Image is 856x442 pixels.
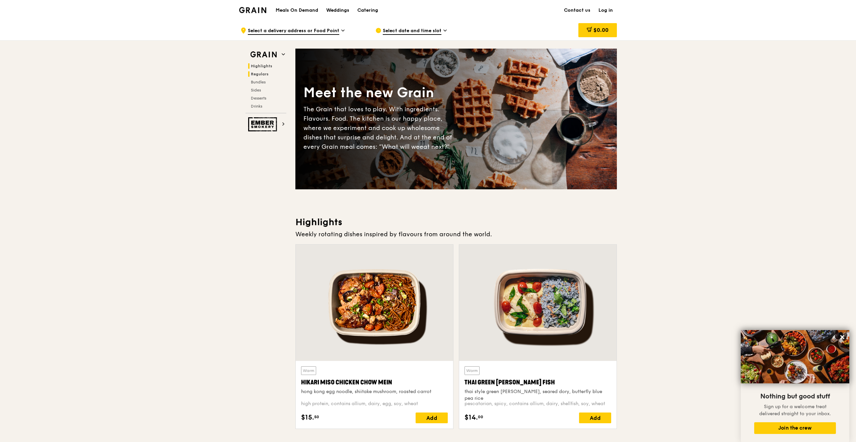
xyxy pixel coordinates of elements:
div: Add [416,413,448,423]
div: hong kong egg noodle, shiitake mushroom, roasted carrot [301,388,448,395]
span: Select a delivery address or Food Point [248,27,339,35]
div: Catering [357,0,378,20]
span: $0.00 [593,27,609,33]
div: Weddings [326,0,349,20]
span: 50 [314,414,319,420]
span: Drinks [251,104,262,109]
span: $14. [465,413,478,423]
a: Log in [594,0,617,20]
span: Desserts [251,96,266,101]
span: eat next?” [420,143,450,150]
span: Regulars [251,72,269,76]
span: $15. [301,413,314,423]
div: Thai Green [PERSON_NAME] Fish [465,378,611,387]
div: thai style green [PERSON_NAME], seared dory, butterfly blue pea rice [465,388,611,402]
span: Sides [251,88,261,92]
a: Weddings [322,0,353,20]
button: Join the crew [754,422,836,434]
div: Meet the new Grain [303,84,456,102]
button: Close [837,332,848,342]
div: pescatarian, spicy, contains allium, dairy, shellfish, soy, wheat [465,400,611,407]
h3: Highlights [295,216,617,228]
div: The Grain that loves to play. With ingredients. Flavours. Food. The kitchen is our happy place, w... [303,105,456,151]
span: Highlights [251,64,272,68]
img: Grain web logo [248,49,279,61]
span: Bundles [251,80,266,84]
div: high protein, contains allium, dairy, egg, soy, wheat [301,400,448,407]
img: Ember Smokery web logo [248,117,279,131]
span: Select date and time slot [383,27,441,35]
div: Add [579,413,611,423]
div: Weekly rotating dishes inspired by flavours from around the world. [295,230,617,239]
div: Warm [465,366,480,375]
span: 00 [478,414,483,420]
img: Grain [239,7,266,13]
a: Contact us [560,0,594,20]
div: Hikari Miso Chicken Chow Mein [301,378,448,387]
img: DSC07876-Edit02-Large.jpeg [741,330,849,383]
h1: Meals On Demand [276,7,318,14]
span: Sign up for a welcome treat delivered straight to your inbox. [759,404,831,417]
span: Nothing but good stuff [760,392,830,400]
a: Catering [353,0,382,20]
div: Warm [301,366,316,375]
